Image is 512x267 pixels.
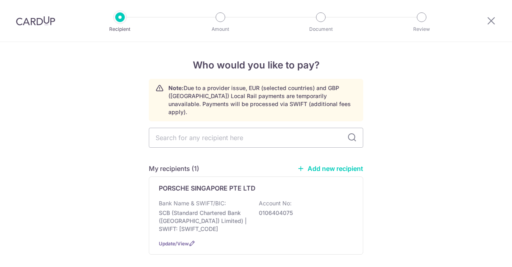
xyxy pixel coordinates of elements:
p: Bank Name & SWIFT/BIC: [159,199,226,207]
p: Account No: [259,199,292,207]
p: SCB (Standard Chartered Bank ([GEOGRAPHIC_DATA]) Limited) | SWIFT: [SWIFT_CODE] [159,209,248,233]
h5: My recipients (1) [149,164,199,173]
p: Due to a provider issue, EUR (selected countries) and GBP ([GEOGRAPHIC_DATA]) Local Rail payments... [168,84,356,116]
iframe: Opens a widget where you can find more information [461,243,504,263]
p: Review [392,25,451,33]
p: Amount [191,25,250,33]
a: Update/View [159,241,189,247]
p: Document [291,25,350,33]
p: 0106404075 [259,209,348,217]
p: Recipient [90,25,150,33]
img: CardUp [16,16,55,26]
p: PORSCHE SINGAPORE PTE LTD [159,183,256,193]
h4: Who would you like to pay? [149,58,363,72]
input: Search for any recipient here [149,128,363,148]
a: Add new recipient [297,165,363,173]
strong: Note: [168,84,184,91]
